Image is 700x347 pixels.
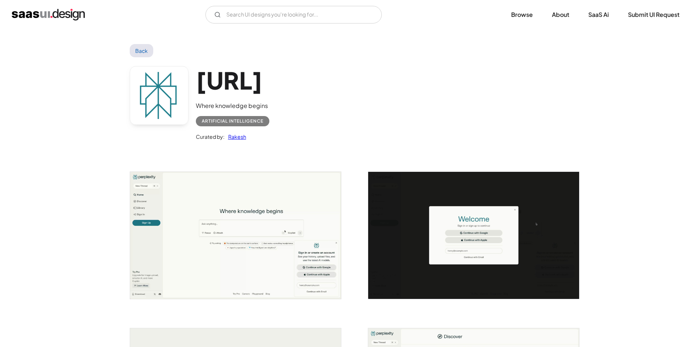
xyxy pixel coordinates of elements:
a: Rakesh [225,132,246,141]
a: home [12,9,85,21]
div: Where knowledge begins [196,101,269,110]
div: Artificial Intelligence [202,117,263,126]
a: SaaS Ai [579,7,618,23]
img: 65b9d3bdf19451c686cb9749_perplexity%20home%20page.jpg [130,172,341,299]
form: Email Form [205,6,382,24]
a: About [543,7,578,23]
input: Search UI designs you're looking for... [205,6,382,24]
div: Curated by: [196,132,225,141]
a: open lightbox [130,172,341,299]
a: Back [130,44,154,57]
a: open lightbox [368,172,579,299]
a: Submit UI Request [619,7,688,23]
img: 65b9d3bd40d97bb4e9ee2fbe_perplexity%20sign%20in.jpg [368,172,579,299]
a: Browse [502,7,542,23]
h1: [URL] [196,66,269,94]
